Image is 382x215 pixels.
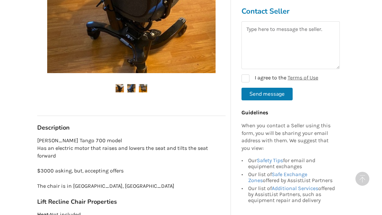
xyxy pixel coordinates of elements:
[241,109,268,116] b: Guidelines
[248,184,336,203] div: Our list of offered by AssistList Partners, such as equipment repair and delivery
[139,84,147,92] img: mobility chair-lift recline chair-transfer aids-other-assistlist-listing
[241,7,340,16] h3: Contact Seller
[241,74,318,82] label: I agree to the
[116,84,124,92] img: mobility chair-lift recline chair-transfer aids-other-assistlist-listing
[37,124,226,132] h3: Description
[37,198,226,206] h3: Lift Recline Chair Properties
[248,158,336,170] div: Our for email and equipment exchanges
[241,122,336,152] p: When you contact a Seller using this form, you will be sharing your email address with them. We s...
[127,84,136,92] img: mobility chair-lift recline chair-transfer aids-other-assistlist-listing
[248,171,307,183] a: Safe Exchange Zones
[248,170,336,184] div: Our list of offered by AssistList Partners
[241,88,293,100] button: Send message
[257,157,283,163] a: Safety Tips
[288,74,318,81] a: Terms of Use
[37,137,226,190] p: [PERSON_NAME] Tango 700 model Has an electric motor that raises and lowers the seat and tilts the...
[272,185,318,191] a: Additional Services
